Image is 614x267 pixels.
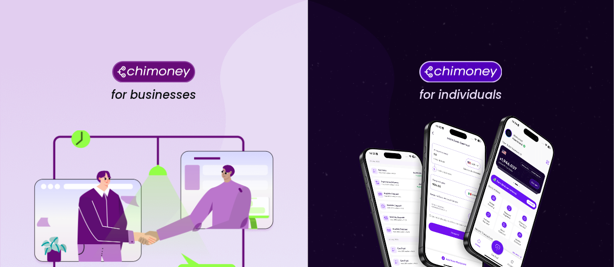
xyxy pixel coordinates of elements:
h4: for individuals [419,88,502,102]
img: Chimoney for individuals [419,61,502,82]
h4: for businesses [111,88,196,102]
img: Chimoney for businesses [112,61,195,82]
